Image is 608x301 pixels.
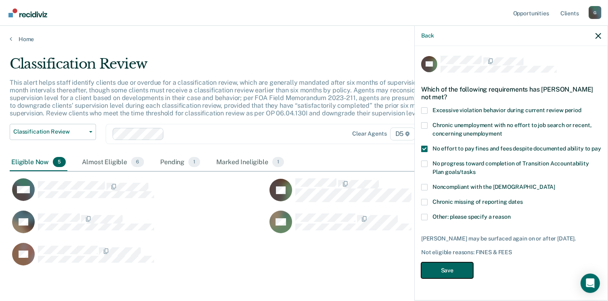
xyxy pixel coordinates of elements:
[10,178,267,210] div: CaseloadOpportunityCell-0735243
[432,184,555,190] span: Noncompliant with the [DEMOGRAPHIC_DATA]
[80,154,146,171] div: Almost Eligible
[10,36,598,43] a: Home
[10,210,267,242] div: CaseloadOpportunityCell-0760479
[8,8,47,17] img: Recidiviz
[589,6,602,19] button: Profile dropdown button
[421,249,601,256] div: Not eligible reasons: FINES & FEES
[10,242,267,275] div: CaseloadOpportunityCell-0607205
[10,56,466,79] div: Classification Review
[421,32,434,39] button: Back
[215,154,286,171] div: Marked Ineligible
[188,157,200,167] span: 1
[432,160,589,175] span: No progress toward completion of Transition Accountability Plan goals/tasks
[10,79,460,117] p: This alert helps staff identify clients due or overdue for a classification review, which are gen...
[581,274,600,293] div: Open Intercom Messenger
[267,178,524,210] div: CaseloadOpportunityCell-0807180
[53,157,66,167] span: 5
[390,128,416,140] span: D5
[589,6,602,19] div: G
[131,157,144,167] span: 6
[421,79,601,107] div: Which of the following requirements has [PERSON_NAME] not met?
[159,154,202,171] div: Pending
[272,157,284,167] span: 1
[432,213,511,220] span: Other: please specify a reason
[267,210,524,242] div: CaseloadOpportunityCell-0516463
[432,122,592,137] span: Chronic unemployment with no effort to job search or recent, concerning unemployment
[13,128,86,135] span: Classification Review
[352,130,387,137] div: Clear agents
[432,107,581,113] span: Excessive violation behavior during current review period
[10,154,67,171] div: Eligible Now
[432,145,601,152] span: No effort to pay fines and fees despite documented ability to pay
[432,199,523,205] span: Chronic missing of reporting dates
[421,262,473,279] button: Save
[421,235,601,242] div: [PERSON_NAME] may be surfaced again on or after [DATE].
